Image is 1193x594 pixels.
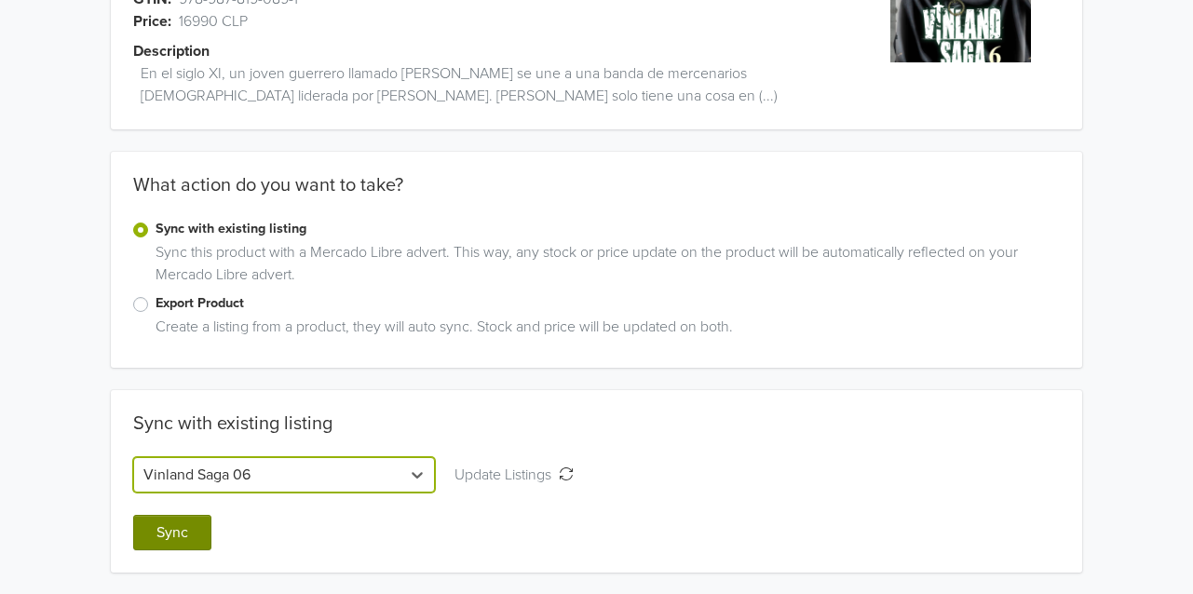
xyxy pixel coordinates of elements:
[442,457,586,493] button: Update Listings
[156,219,1060,239] label: Sync with existing listing
[111,174,1082,219] div: What action do you want to take?
[148,241,1060,293] div: Sync this product with a Mercado Libre advert. This way, any stock or price update on the product...
[133,515,211,550] button: Sync
[454,466,559,484] span: Update Listings
[133,40,210,62] span: Description
[133,412,332,435] div: Sync with existing listing
[148,316,1060,345] div: Create a listing from a product, they will auto sync. Stock and price will be updated on both.
[156,293,1060,314] label: Export Product
[133,10,171,33] span: Price:
[179,10,248,33] span: 16990 CLP
[141,62,861,107] span: En el siglo XI, un joven guerrero llamado [PERSON_NAME] se une a una banda de mercenarios [DEMOGR...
